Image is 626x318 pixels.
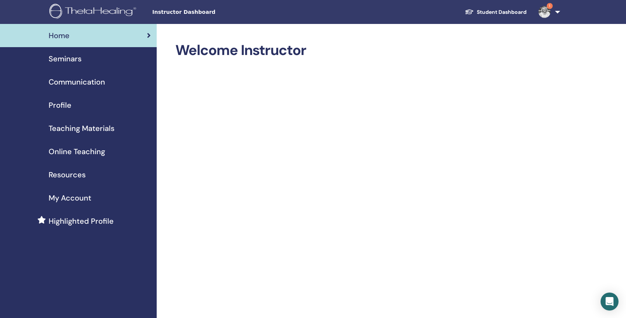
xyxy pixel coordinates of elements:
span: My Account [49,192,91,204]
h2: Welcome Instructor [175,42,559,59]
span: Resources [49,169,86,180]
div: Open Intercom Messenger [601,293,619,311]
span: Home [49,30,70,41]
img: default.jpg [538,6,550,18]
span: Highlighted Profile [49,215,114,227]
a: Student Dashboard [459,5,533,19]
span: 1 [547,3,553,9]
img: logo.png [49,4,139,21]
span: Seminars [49,53,82,64]
span: Online Teaching [49,146,105,157]
span: Teaching Materials [49,123,114,134]
img: graduation-cap-white.svg [465,9,474,15]
span: Profile [49,100,71,111]
span: Instructor Dashboard [152,8,264,16]
span: Communication [49,76,105,88]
